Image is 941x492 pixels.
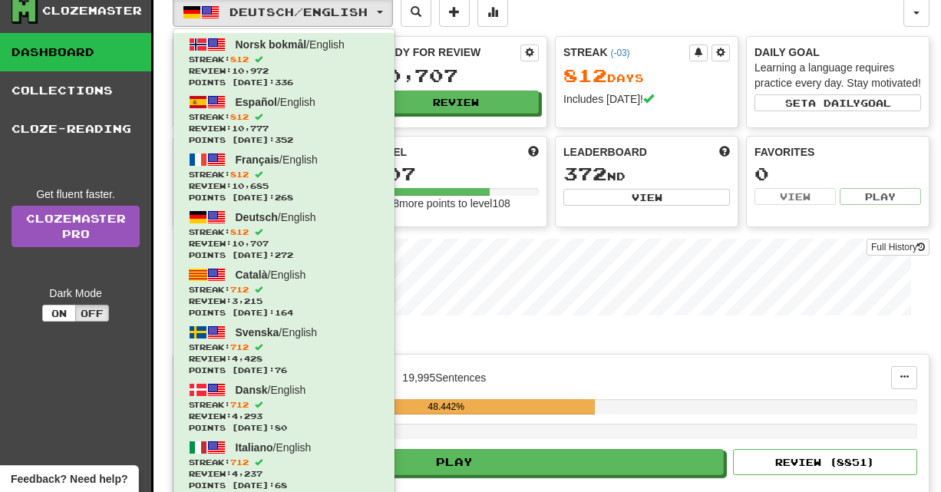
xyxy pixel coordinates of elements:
a: ClozemasterPro [12,206,140,247]
button: On [42,305,76,322]
button: View [754,188,836,205]
div: Favorites [754,144,921,160]
span: 812 [230,112,249,121]
span: Norsk bokmål [236,38,307,51]
div: Dark Mode [12,286,140,301]
span: Streak: [189,399,379,411]
span: Review: 10,777 [189,123,379,134]
div: 107 [372,164,539,183]
a: Français/EnglishStreak:812 Review:10,685Points [DATE]:268 [173,148,395,206]
span: Italiano [236,441,273,454]
div: 10,707 [372,66,539,85]
button: Play [185,449,724,475]
span: Review: 3,215 [189,296,379,307]
span: / English [236,211,316,223]
span: 812 [563,64,607,86]
a: Dansk/EnglishStreak:712 Review:4,293Points [DATE]:80 [173,378,395,436]
div: Learning a language requires practice every day. Stay motivated! [754,60,921,91]
span: Points [DATE]: 352 [189,134,379,146]
span: a daily [808,97,860,108]
span: 712 [230,342,249,352]
a: Svenska/EnglishStreak:712 Review:4,428Points [DATE]:76 [173,321,395,378]
span: 812 [230,227,249,236]
span: / English [236,38,345,51]
span: / English [236,326,318,338]
span: Review: 10,972 [189,65,379,77]
div: 48.442% [297,399,595,414]
div: Daily Goal [754,45,921,60]
span: 712 [230,285,249,294]
span: Points [DATE]: 80 [189,422,379,434]
span: Leaderboard [563,144,647,160]
p: In Progress [173,331,929,346]
button: Review [372,91,539,114]
span: 812 [230,54,249,64]
span: / English [236,269,306,281]
span: Points [DATE]: 164 [189,307,379,319]
span: Points [DATE]: 336 [189,77,379,88]
div: 19,995 Sentences [402,370,486,385]
span: Dansk [236,384,268,396]
span: Deutsch / English [229,5,368,18]
span: Points [DATE]: 68 [189,480,379,491]
div: Includes [DATE]! [563,91,730,107]
span: Français [236,154,280,166]
span: Review: 10,685 [189,180,379,192]
span: Streak: [189,226,379,238]
div: Streak [563,45,689,60]
span: Svenska [236,326,279,338]
span: Streak: [189,284,379,296]
a: (-03) [610,48,629,58]
span: 812 [230,170,249,179]
button: Review (8851) [733,449,917,475]
button: Off [75,305,109,322]
button: Full History [867,239,929,256]
button: View [563,189,730,206]
span: 712 [230,457,249,467]
div: Day s [563,66,730,86]
span: Deutsch [236,211,278,223]
span: Streak: [189,342,379,353]
a: Norsk bokmål/EnglishStreak:812 Review:10,972Points [DATE]:336 [173,33,395,91]
button: Play [840,188,921,205]
span: / English [236,154,318,166]
span: Points [DATE]: 268 [189,192,379,203]
span: Streak: [189,54,379,65]
div: 2,228 more points to level 108 [372,196,539,211]
span: / English [236,441,312,454]
span: Review: 4,237 [189,468,379,480]
div: nd [563,164,730,184]
a: Deutsch/EnglishStreak:812 Review:10,707Points [DATE]:272 [173,206,395,263]
span: Review: 10,707 [189,238,379,249]
span: 372 [563,163,607,184]
span: Points [DATE]: 76 [189,365,379,376]
span: Review: 4,428 [189,353,379,365]
span: Streak: [189,457,379,468]
span: Streak: [189,111,379,123]
span: Español [236,96,277,108]
span: Streak: [189,169,379,180]
div: Get fluent faster. [12,187,140,202]
span: Score more points to level up [528,144,539,160]
span: This week in points, UTC [719,144,730,160]
div: 0 [754,164,921,183]
button: Seta dailygoal [754,94,921,111]
a: Español/EnglishStreak:812 Review:10,777Points [DATE]:352 [173,91,395,148]
a: Català/EnglishStreak:712 Review:3,215Points [DATE]:164 [173,263,395,321]
span: Review: 4,293 [189,411,379,422]
div: Ready for Review [372,45,520,60]
span: / English [236,96,315,108]
span: 712 [230,400,249,409]
span: / English [236,384,306,396]
div: Clozemaster [42,3,142,18]
span: Open feedback widget [11,471,127,487]
span: Points [DATE]: 272 [189,249,379,261]
span: Català [236,269,268,281]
